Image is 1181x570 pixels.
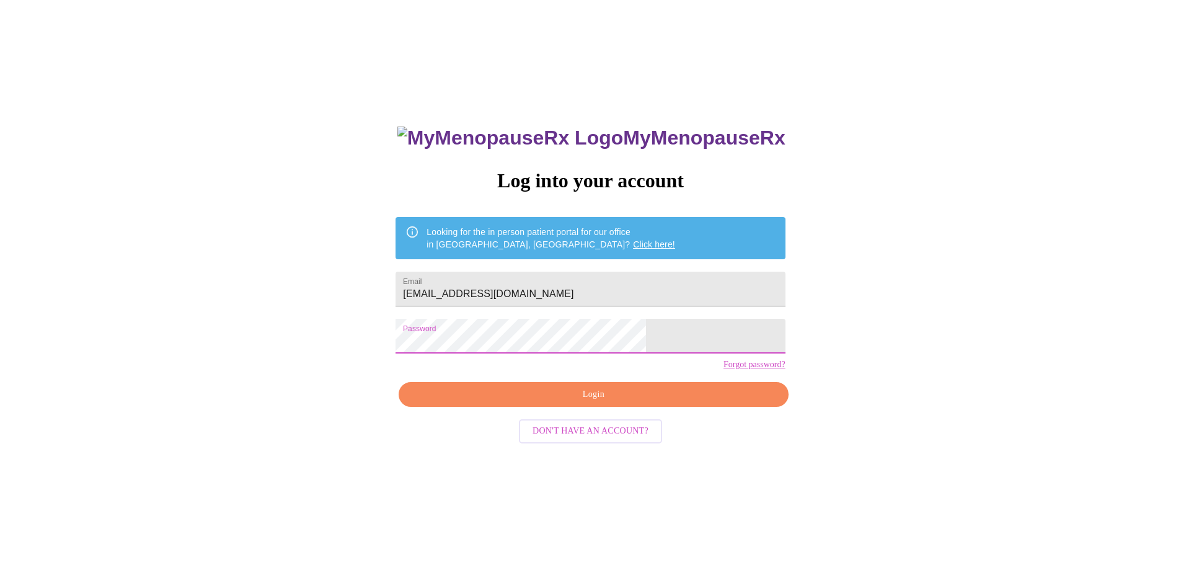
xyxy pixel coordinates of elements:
a: Forgot password? [723,360,785,370]
span: Don't have an account? [533,424,648,439]
span: Login [413,387,774,403]
button: Don't have an account? [519,419,662,443]
a: Don't have an account? [516,425,665,435]
h3: MyMenopauseRx [397,127,785,149]
button: Login [399,382,788,407]
div: Looking for the in person patient portal for our office in [GEOGRAPHIC_DATA], [GEOGRAPHIC_DATA]? [427,221,675,256]
a: Click here! [633,239,675,249]
img: MyMenopauseRx Logo [397,127,623,149]
h3: Log into your account [396,169,785,192]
